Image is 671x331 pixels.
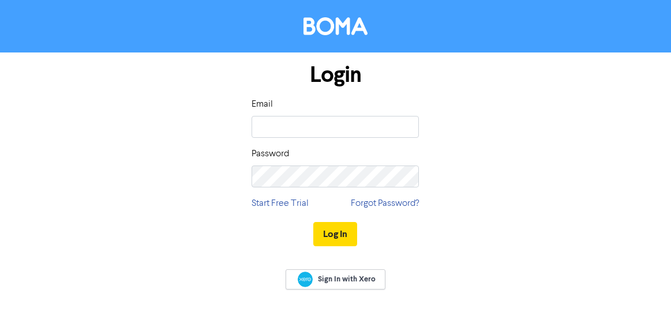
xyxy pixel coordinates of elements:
img: BOMA Logo [303,17,368,35]
a: Sign In with Xero [286,269,385,289]
span: Sign In with Xero [318,274,376,284]
a: Forgot Password? [351,197,419,210]
a: Start Free Trial [252,197,309,210]
label: Password [252,147,289,161]
button: Log In [313,222,357,246]
label: Email [252,97,273,111]
img: Xero logo [298,272,313,287]
h1: Login [252,62,419,88]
